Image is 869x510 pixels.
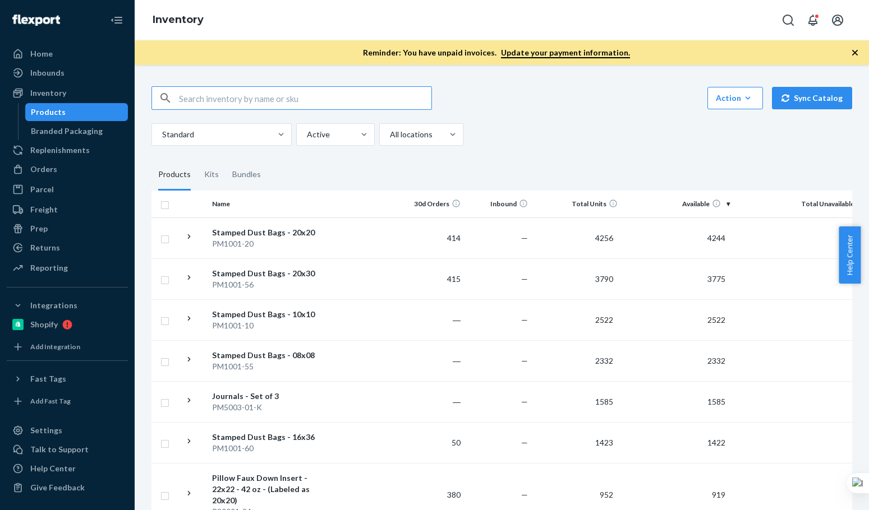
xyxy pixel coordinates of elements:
[521,315,528,324] span: —
[398,422,465,463] td: 50
[7,259,128,277] a: Reporting
[212,279,329,290] div: PM1001-56
[30,223,48,234] div: Prep
[30,67,65,78] div: Inbounds
[707,490,730,499] span: 919
[30,319,58,330] div: Shopify
[707,87,763,109] button: Action
[7,338,128,356] a: Add Integration
[12,15,60,26] img: Flexport logo
[7,441,128,458] a: Talk to Support
[30,48,53,59] div: Home
[30,87,66,99] div: Inventory
[703,397,730,406] span: 1585
[595,490,618,499] span: 952
[30,242,60,253] div: Returns
[30,396,71,406] div: Add Fast Tag
[703,356,730,365] span: 2332
[30,373,66,384] div: Fast Tags
[7,141,128,159] a: Replenishments
[212,238,329,249] div: PM1001-20
[703,274,730,284] span: 3775
[839,226,861,284] button: Help Center
[703,315,730,324] span: 2522
[105,9,128,31] button: Close Navigation
[826,9,849,31] button: Open account menu
[212,309,329,320] div: Stamped Dust Bags - 10x10
[25,122,128,140] a: Branded Packaging
[7,460,128,477] a: Help Center
[501,48,630,58] a: Update your payment information.
[212,402,329,413] div: PM5003-01-K
[212,472,329,506] div: Pillow Faux Down Insert - 22x22 - 42 oz - (Labeled as 20x20)
[532,191,622,217] th: Total Units
[591,274,618,284] span: 3790
[212,350,329,361] div: Stamped Dust Bags - 08x08
[521,274,528,284] span: —
[363,47,630,58] p: Reminder: You have unpaid invoices.
[153,13,204,26] a: Inventory
[212,320,329,331] div: PM1001-10
[398,381,465,422] td: ―
[521,356,528,365] span: —
[7,316,128,333] a: Shopify
[591,438,618,447] span: 1423
[25,103,128,121] a: Products
[30,300,77,311] div: Integrations
[398,299,465,340] td: ―
[521,490,528,499] span: —
[7,160,128,178] a: Orders
[158,159,191,191] div: Products
[591,233,618,243] span: 4256
[772,87,852,109] button: Sync Catalog
[703,438,730,447] span: 1422
[30,164,57,175] div: Orders
[398,258,465,299] td: 415
[306,129,307,140] input: Active
[31,126,103,137] div: Branded Packaging
[30,184,54,195] div: Parcel
[7,239,128,257] a: Returns
[30,425,62,436] div: Settings
[204,159,219,191] div: Kits
[7,421,128,439] a: Settings
[398,340,465,381] td: ―
[212,268,329,279] div: Stamped Dust Bags - 20x30
[716,92,755,104] div: Action
[7,392,128,410] a: Add Fast Tag
[212,361,329,372] div: PM1001-55
[212,432,329,443] div: Stamped Dust Bags - 16x36
[7,370,128,388] button: Fast Tags
[212,391,329,402] div: Journals - Set of 3
[7,296,128,314] button: Integrations
[802,9,824,31] button: Open notifications
[591,315,618,324] span: 2522
[208,191,334,217] th: Name
[7,180,128,198] a: Parcel
[703,233,730,243] span: 4244
[591,397,618,406] span: 1585
[30,145,90,156] div: Replenishments
[622,191,734,217] th: Available
[144,4,213,36] ol: breadcrumbs
[521,397,528,406] span: —
[30,262,68,273] div: Reporting
[212,443,329,454] div: PM1001-60
[31,106,66,118] div: Products
[30,463,76,474] div: Help Center
[7,479,128,497] button: Give Feedback
[848,490,866,499] span: 21
[591,356,618,365] span: 2332
[7,45,128,63] a: Home
[398,217,465,258] td: 414
[521,438,528,447] span: —
[212,227,329,238] div: Stamped Dust Bags - 20x20
[30,342,80,351] div: Add Integration
[30,444,89,455] div: Talk to Support
[30,204,58,215] div: Freight
[521,233,528,243] span: —
[7,64,128,82] a: Inbounds
[465,191,532,217] th: Inbound
[232,159,261,191] div: Bundles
